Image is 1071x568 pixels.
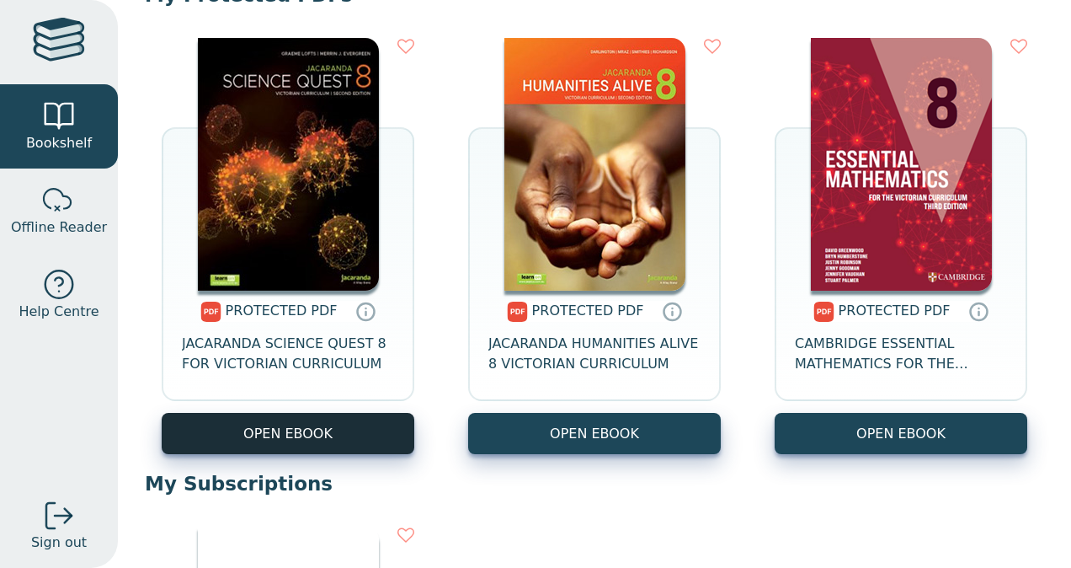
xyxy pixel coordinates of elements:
[182,334,394,374] span: JACARANDA SCIENCE QUEST 8 FOR VICTORIAN CURRICULUM
[775,413,1027,454] a: OPEN EBOOK
[198,38,379,291] img: dbba891a-ba0d-41b4-af58-7d33e745be69.jpg
[200,302,221,322] img: pdf.svg
[811,38,992,291] img: 56bde779-55d1-447f-b01f-7106e2eedf83.png
[26,133,92,153] span: Bookshelf
[532,303,644,319] span: PROTECTED PDF
[145,471,1044,496] p: My Subscriptions
[795,334,1007,374] span: CAMBRIDGE ESSENTIAL MATHEMATICS FOR THE VICTORIAN CURRICULUM YEAR 8 3E
[31,533,87,553] span: Sign out
[968,301,988,321] a: Protected PDFs cannot be printed, copied or shared. They can be accessed online through Education...
[468,413,721,454] a: OPEN EBOOK
[355,301,376,321] a: Protected PDFs cannot be printed, copied or shared. They can be accessed online through Education...
[507,302,528,322] img: pdf.svg
[504,38,685,291] img: fd6ec0a3-0a3f-41a6-9827-6919d69b8780.jpg
[839,303,951,319] span: PROTECTED PDF
[488,334,701,374] span: JACARANDA HUMANITIES ALIVE 8 VICTORIAN CURRICULUM
[662,301,682,321] a: Protected PDFs cannot be printed, copied or shared. They can be accessed online through Education...
[226,303,338,319] span: PROTECTED PDF
[162,413,414,454] a: OPEN EBOOK
[11,217,107,238] span: Offline Reader
[19,302,99,322] span: Help Centre
[813,302,834,322] img: pdf.svg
